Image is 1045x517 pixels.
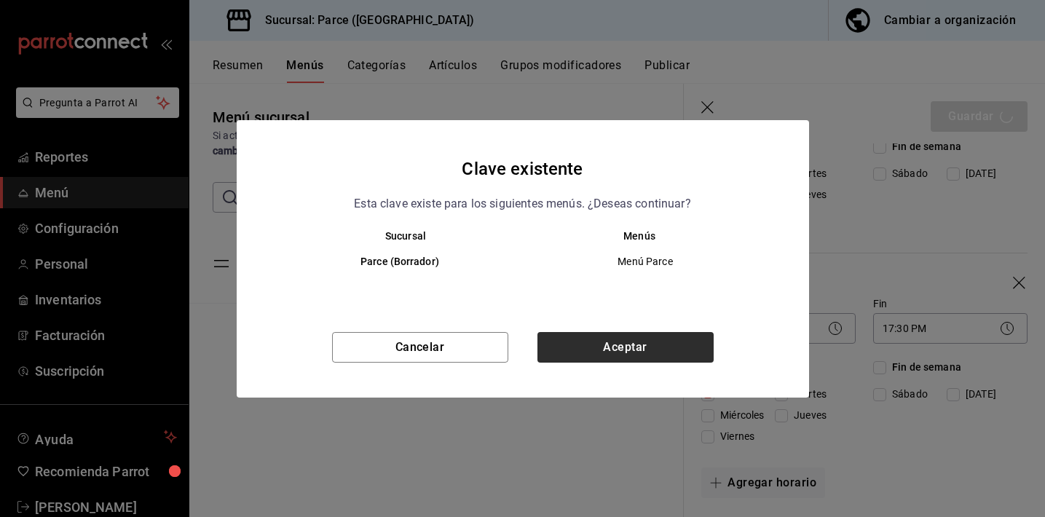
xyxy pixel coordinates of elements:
[462,155,583,183] h4: Clave existente
[266,230,523,242] th: Sucursal
[354,194,690,213] p: Esta clave existe para los siguientes menús. ¿Deseas continuar?
[289,254,511,270] h6: Parce (Borrador)
[523,230,780,242] th: Menús
[537,332,714,363] button: Aceptar
[535,254,756,269] span: Menú Parce
[332,332,508,363] button: Cancelar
